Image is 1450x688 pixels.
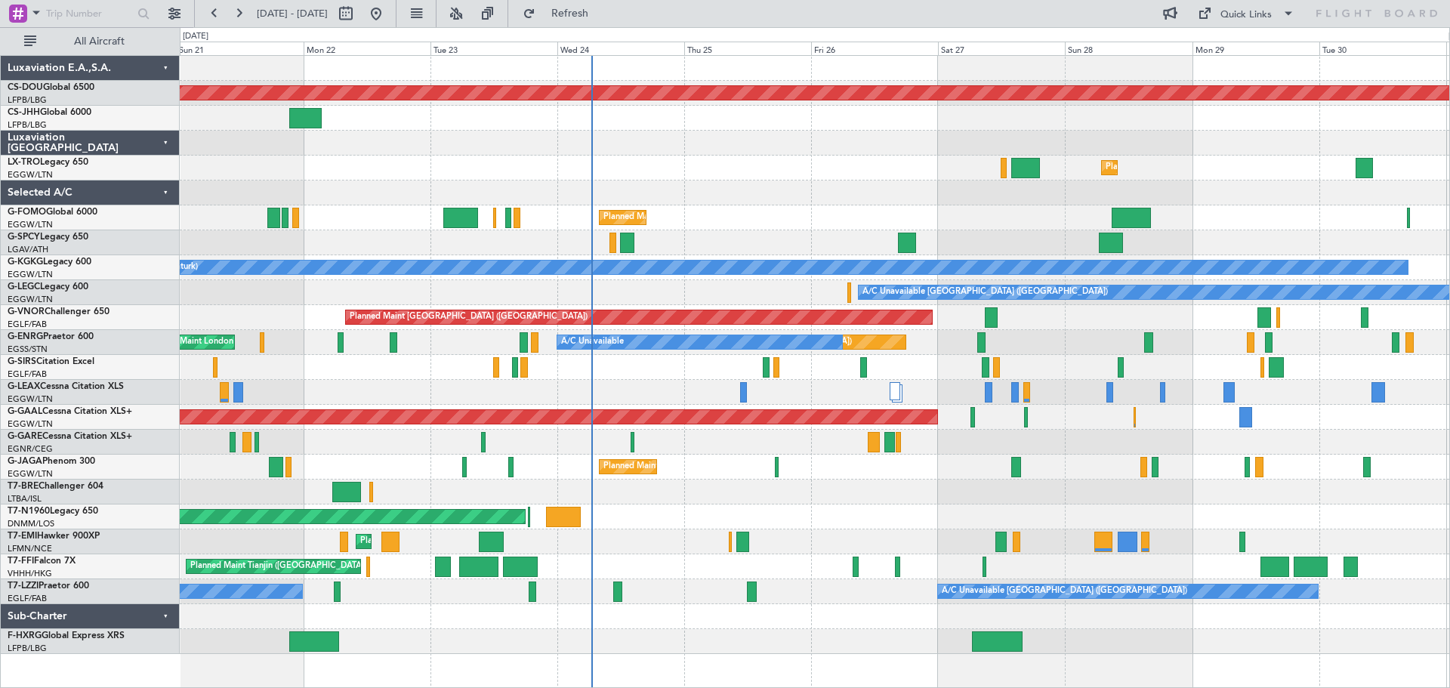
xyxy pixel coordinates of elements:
[8,332,94,341] a: G-ENRGPraetor 600
[8,582,89,591] a: T7-LZZIPraetor 600
[1220,8,1272,23] div: Quick Links
[176,42,303,55] div: Sun 21
[1319,42,1446,55] div: Tue 30
[942,580,1187,603] div: A/C Unavailable [GEOGRAPHIC_DATA] ([GEOGRAPHIC_DATA])
[538,8,602,19] span: Refresh
[8,507,98,516] a: T7-N1960Legacy 650
[8,568,52,579] a: VHHH/HKG
[8,269,53,280] a: EGGW/LTN
[8,233,40,242] span: G-SPCY
[360,530,504,553] div: Planned Maint [GEOGRAPHIC_DATA]
[17,29,164,54] button: All Aircraft
[8,307,45,316] span: G-VNOR
[8,532,37,541] span: T7-EMI
[8,169,53,180] a: EGGW/LTN
[8,432,132,441] a: G-GARECessna Citation XLS+
[8,158,88,167] a: LX-TROLegacy 650
[8,357,94,366] a: G-SIRSCitation Excel
[8,631,125,640] a: F-HXRGGlobal Express XRS
[8,593,47,604] a: EGLF/FAB
[8,482,103,491] a: T7-BREChallenger 604
[603,206,841,229] div: Planned Maint [GEOGRAPHIC_DATA] ([GEOGRAPHIC_DATA])
[8,457,42,466] span: G-JAGA
[8,83,94,92] a: CS-DOUGlobal 6500
[8,307,110,316] a: G-VNORChallenger 650
[8,258,91,267] a: G-KGKGLegacy 600
[557,42,684,55] div: Wed 24
[8,493,42,504] a: LTBA/ISL
[8,208,97,217] a: G-FOMOGlobal 6000
[8,282,88,292] a: G-LEGCLegacy 600
[8,382,124,391] a: G-LEAXCessna Citation XLS
[8,294,53,305] a: EGGW/LTN
[8,233,88,242] a: G-SPCYLegacy 650
[8,158,40,167] span: LX-TRO
[8,369,47,380] a: EGLF/FAB
[8,119,47,131] a: LFPB/LBG
[8,83,43,92] span: CS-DOU
[8,332,43,341] span: G-ENRG
[862,281,1108,304] div: A/C Unavailable [GEOGRAPHIC_DATA] ([GEOGRAPHIC_DATA])
[350,306,588,329] div: Planned Maint [GEOGRAPHIC_DATA] ([GEOGRAPHIC_DATA])
[8,94,47,106] a: LFPB/LBG
[8,643,47,654] a: LFPB/LBG
[561,331,624,353] div: A/C Unavailable
[8,457,95,466] a: G-JAGAPhenom 300
[8,557,76,566] a: T7-FFIFalcon 7X
[8,418,53,430] a: EGGW/LTN
[46,2,133,25] input: Trip Number
[8,344,48,355] a: EGSS/STN
[811,42,938,55] div: Fri 26
[516,2,606,26] button: Refresh
[8,532,100,541] a: T7-EMIHawker 900XP
[8,518,54,529] a: DNMM/LOS
[8,319,47,330] a: EGLF/FAB
[8,282,40,292] span: G-LEGC
[1190,2,1302,26] button: Quick Links
[39,36,159,47] span: All Aircraft
[8,357,36,366] span: G-SIRS
[8,108,40,117] span: CS-JHH
[1065,42,1192,55] div: Sun 28
[8,507,50,516] span: T7-N1960
[8,219,53,230] a: EGGW/LTN
[257,7,328,20] span: [DATE] - [DATE]
[8,407,132,416] a: G-GAALCessna Citation XLS+
[304,42,430,55] div: Mon 22
[8,482,39,491] span: T7-BRE
[1106,156,1344,179] div: Planned Maint [GEOGRAPHIC_DATA] ([GEOGRAPHIC_DATA])
[684,42,811,55] div: Thu 25
[8,208,46,217] span: G-FOMO
[8,468,53,480] a: EGGW/LTN
[8,557,34,566] span: T7-FFI
[8,382,40,391] span: G-LEAX
[8,108,91,117] a: CS-JHHGlobal 6000
[8,407,42,416] span: G-GAAL
[8,432,42,441] span: G-GARE
[8,244,48,255] a: LGAV/ATH
[8,443,53,455] a: EGNR/CEG
[938,42,1065,55] div: Sat 27
[190,555,366,578] div: Planned Maint Tianjin ([GEOGRAPHIC_DATA])
[430,42,557,55] div: Tue 23
[8,543,52,554] a: LFMN/NCE
[1192,42,1319,55] div: Mon 29
[8,393,53,405] a: EGGW/LTN
[183,30,208,43] div: [DATE]
[8,258,43,267] span: G-KGKG
[8,631,42,640] span: F-HXRG
[8,582,39,591] span: T7-LZZI
[603,455,841,478] div: Planned Maint [GEOGRAPHIC_DATA] ([GEOGRAPHIC_DATA])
